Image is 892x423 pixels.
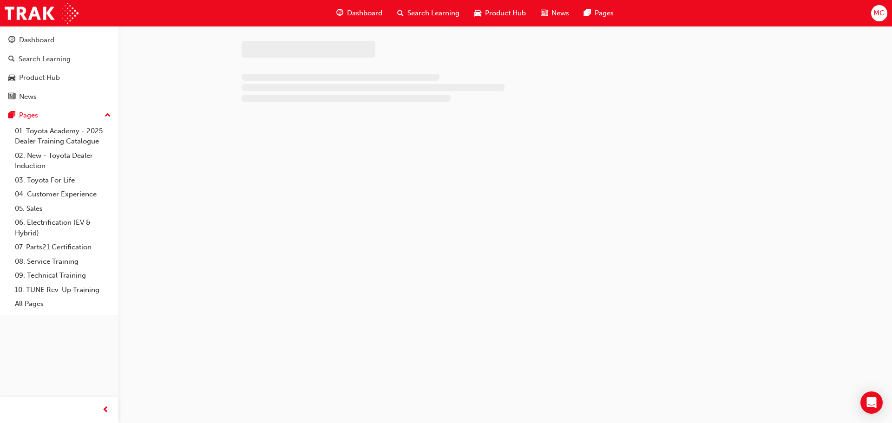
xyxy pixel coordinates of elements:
[407,8,459,19] span: Search Learning
[11,202,115,216] a: 05. Sales
[4,69,115,86] a: Product Hub
[595,8,614,19] span: Pages
[8,111,15,120] span: pages-icon
[485,8,526,19] span: Product Hub
[4,51,115,68] a: Search Learning
[329,4,390,23] a: guage-iconDashboard
[11,173,115,188] a: 03. Toyota For Life
[4,107,115,124] button: Pages
[11,149,115,173] a: 02. New - Toyota Dealer Induction
[336,7,343,19] span: guage-icon
[11,268,115,283] a: 09. Technical Training
[11,215,115,240] a: 06. Electrification (EV & Hybrid)
[11,240,115,254] a: 07. Parts21 Certification
[474,7,481,19] span: car-icon
[8,36,15,45] span: guage-icon
[8,93,15,101] span: news-icon
[4,32,115,49] a: Dashboard
[19,54,71,65] div: Search Learning
[390,4,467,23] a: search-iconSearch Learning
[871,5,887,21] button: MC
[5,3,79,24] img: Trak
[4,88,115,105] a: News
[8,74,15,82] span: car-icon
[533,4,577,23] a: news-iconNews
[467,4,533,23] a: car-iconProduct Hub
[11,124,115,149] a: 01. Toyota Academy - 2025 Dealer Training Catalogue
[8,55,15,64] span: search-icon
[4,30,115,107] button: DashboardSearch LearningProduct HubNews
[11,297,115,311] a: All Pages
[19,72,60,83] div: Product Hub
[347,8,382,19] span: Dashboard
[873,8,885,19] span: MC
[11,187,115,202] a: 04. Customer Experience
[860,391,883,414] div: Open Intercom Messenger
[551,8,569,19] span: News
[11,283,115,297] a: 10. TUNE Rev-Up Training
[11,254,115,269] a: 08. Service Training
[577,4,621,23] a: pages-iconPages
[105,110,111,122] span: up-icon
[397,7,404,19] span: search-icon
[19,91,37,102] div: News
[19,35,54,46] div: Dashboard
[19,110,38,121] div: Pages
[102,404,109,416] span: prev-icon
[541,7,548,19] span: news-icon
[584,7,591,19] span: pages-icon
